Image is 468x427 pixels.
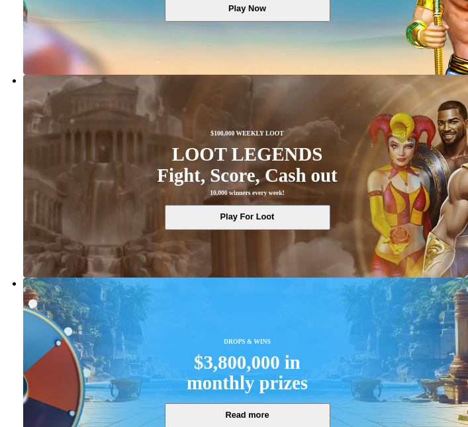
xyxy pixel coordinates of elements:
span: $100,000 WEEKLY LOOT [211,129,283,138]
span: Play Now [174,2,320,15]
span: Read more [174,408,320,421]
div: LOOT LEGENDS Fight, Score, Cash out [157,144,337,186]
span: Play For Loot [174,210,320,223]
div: $3,800,000 in monthly prizes [187,352,308,394]
span: 10,000 winners every week! [210,188,284,198]
span: DROPS & WINS [224,337,271,346]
